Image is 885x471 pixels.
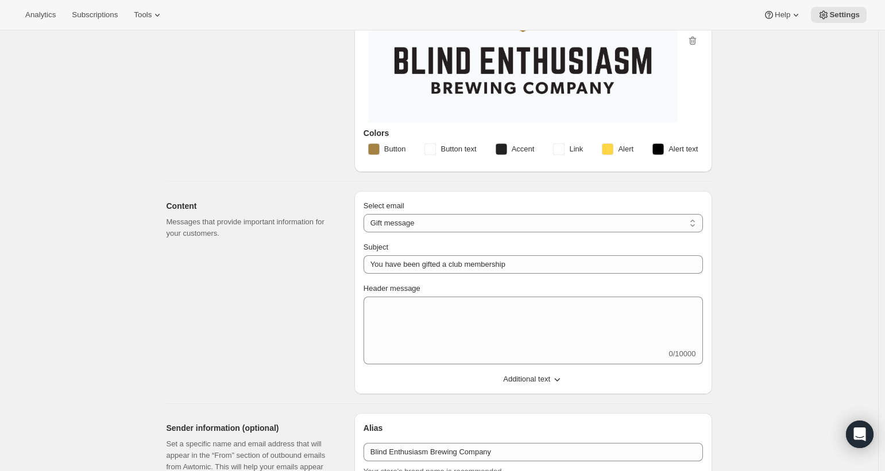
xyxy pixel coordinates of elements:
span: Subscriptions [72,10,118,20]
button: Button text [418,140,483,158]
button: Alert [595,140,640,158]
button: Link [546,140,590,158]
button: Additional text [357,370,710,388]
button: Button [361,140,413,158]
div: Open Intercom Messenger [846,421,874,448]
span: Alert [618,143,633,155]
h2: Content [167,200,336,212]
button: Help [756,7,809,23]
button: Analytics [18,7,63,23]
span: Analytics [25,10,56,20]
button: Settings [811,7,867,23]
h2: Sender information (optional) [167,422,336,434]
span: Alert text [668,143,698,155]
span: Header message [364,284,420,293]
p: Messages that provide important information for your customers. [167,216,336,239]
span: Help [775,10,790,20]
button: Alert text [646,140,705,158]
button: Tools [127,7,170,23]
span: Accent [512,143,535,155]
span: Link [569,143,583,155]
span: Tools [134,10,152,20]
span: Settings [829,10,860,20]
button: Accent [489,140,542,158]
span: Additional text [503,373,550,385]
button: Subscriptions [65,7,125,23]
span: Select email [364,201,404,210]
h3: Alias [364,422,703,434]
span: Button [384,143,406,155]
span: Button text [440,143,476,155]
span: Subject [364,243,388,251]
h3: Colors [364,127,703,139]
